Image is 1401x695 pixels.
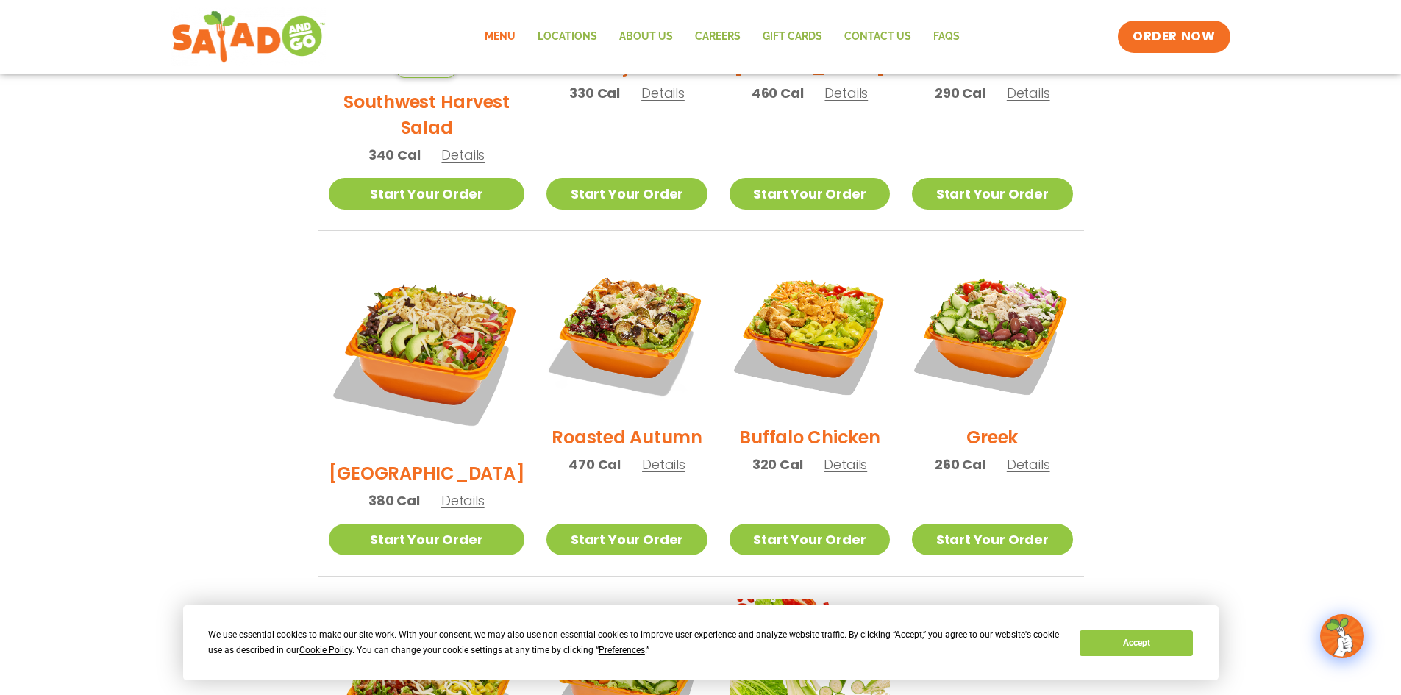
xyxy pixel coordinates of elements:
h2: Roasted Autumn [552,424,702,450]
a: Start Your Order [912,524,1072,555]
div: Cookie Consent Prompt [183,605,1219,680]
img: Product photo for Greek Salad [912,253,1072,413]
span: Details [441,491,485,510]
span: 290 Cal [935,83,985,103]
a: GIFT CARDS [752,20,833,54]
span: 470 Cal [568,455,621,474]
span: Details [1007,455,1050,474]
span: Cookie Policy [299,645,352,655]
img: Product photo for Buffalo Chicken Salad [730,253,890,413]
a: About Us [608,20,684,54]
img: Product photo for Roasted Autumn Salad [546,253,707,413]
span: 330 Cal [569,83,620,103]
span: Details [641,84,685,102]
span: 340 Cal [368,145,421,165]
img: new-SAG-logo-768×292 [171,7,327,66]
span: Details [1007,84,1050,102]
h2: Buffalo Chicken [739,424,880,450]
span: ORDER NOW [1133,28,1215,46]
span: Preferences [599,645,645,655]
img: Product photo for BBQ Ranch Salad [329,253,525,449]
h2: Greek [966,424,1018,450]
a: Start Your Order [912,178,1072,210]
span: Details [824,84,868,102]
span: 260 Cal [935,455,985,474]
a: ORDER NOW [1118,21,1230,53]
a: Start Your Order [546,524,707,555]
a: Start Your Order [546,178,707,210]
span: 380 Cal [368,491,420,510]
span: 460 Cal [752,83,804,103]
nav: Menu [474,20,971,54]
a: Careers [684,20,752,54]
span: Details [642,455,685,474]
a: Start Your Order [329,178,525,210]
span: 320 Cal [752,455,803,474]
a: Start Your Order [329,524,525,555]
a: Contact Us [833,20,922,54]
span: Details [441,146,485,164]
button: Accept [1080,630,1193,656]
a: Menu [474,20,527,54]
a: Locations [527,20,608,54]
img: wpChatIcon [1322,616,1363,657]
a: Start Your Order [730,178,890,210]
h2: [GEOGRAPHIC_DATA] [329,460,525,486]
h2: Southwest Harvest Salad [329,89,525,140]
div: We use essential cookies to make our site work. With your consent, we may also use non-essential ... [208,627,1062,658]
a: FAQs [922,20,971,54]
a: Start Your Order [730,524,890,555]
span: Details [824,455,867,474]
